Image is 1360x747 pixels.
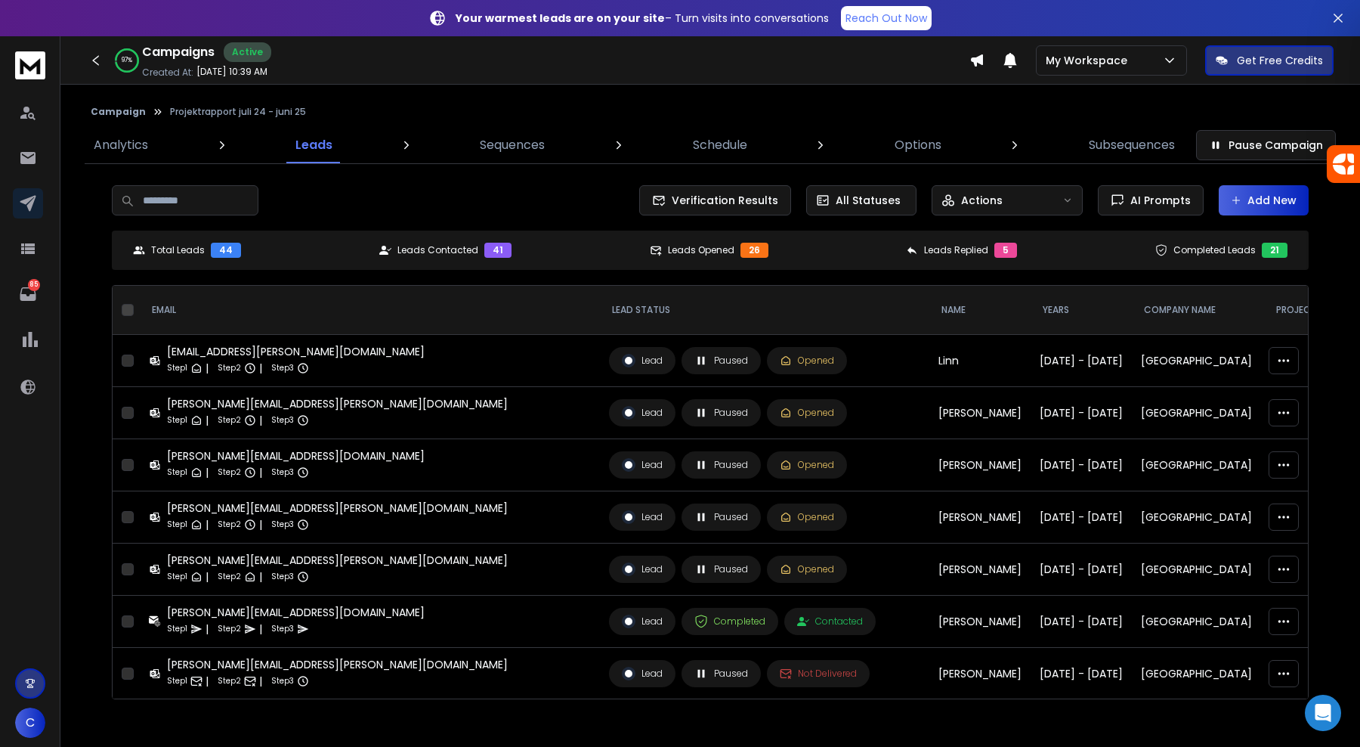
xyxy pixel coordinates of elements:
[259,413,262,428] p: |
[142,67,193,79] p: Created At:
[1196,130,1336,160] button: Pause Campaign
[929,648,1031,700] td: [PERSON_NAME]
[1089,136,1175,154] p: Subsequences
[780,563,834,575] div: Opened
[797,615,863,628] div: Contacted
[694,510,748,524] div: Paused
[271,465,294,480] p: Step 3
[471,127,554,163] a: Sequences
[694,667,748,680] div: Paused
[259,465,262,480] p: |
[206,517,209,532] p: |
[929,335,1031,387] td: Linn
[1031,335,1132,387] td: [DATE] - [DATE]
[668,244,734,256] p: Leads Opened
[94,136,148,154] p: Analytics
[1237,53,1323,68] p: Get Free Credits
[167,465,187,480] p: Step 1
[622,667,663,680] div: Lead
[929,544,1031,596] td: [PERSON_NAME]
[1046,53,1133,68] p: My Workspace
[480,136,545,154] p: Sequences
[218,361,241,376] p: Step 2
[484,243,512,258] div: 41
[211,243,241,258] div: 44
[1132,544,1264,596] td: [GEOGRAPHIC_DATA]
[929,286,1031,335] th: NAME
[622,615,663,628] div: Lead
[622,458,663,472] div: Lead
[929,439,1031,491] td: [PERSON_NAME]
[140,286,600,335] th: EMAIL
[224,42,271,62] div: Active
[15,708,45,738] button: C
[1219,185,1309,215] button: Add New
[286,127,342,163] a: Leads
[1031,596,1132,648] td: [DATE] - [DATE]
[1031,387,1132,439] td: [DATE] - [DATE]
[456,11,829,26] p: – Turn visits into conversations
[85,127,157,163] a: Analytics
[218,569,241,584] p: Step 2
[780,355,834,367] div: Opened
[895,136,941,154] p: Options
[886,127,950,163] a: Options
[259,517,262,532] p: |
[206,465,209,480] p: |
[1132,491,1264,544] td: [GEOGRAPHIC_DATA]
[167,517,187,532] p: Step 1
[929,596,1031,648] td: [PERSON_NAME]
[780,459,834,471] div: Opened
[622,406,663,420] div: Lead
[694,615,765,628] div: Completed
[271,674,294,689] p: Step 3
[693,136,747,154] p: Schedule
[167,413,187,428] p: Step 1
[684,127,756,163] a: Schedule
[694,458,748,472] div: Paused
[694,354,748,367] div: Paused
[836,193,901,208] p: All Statuses
[167,501,508,516] div: [PERSON_NAME][EMAIL_ADDRESS][PERSON_NAME][DOMAIN_NAME]
[994,243,1017,258] div: 5
[167,621,187,637] p: Step 1
[271,413,294,428] p: Step 3
[271,569,294,584] p: Step 3
[167,674,187,689] p: Step 1
[206,674,209,689] p: |
[622,563,663,576] div: Lead
[259,621,262,637] p: |
[1031,286,1132,335] th: Years
[740,243,768,258] div: 26
[167,569,187,584] p: Step 1
[1031,544,1132,596] td: [DATE] - [DATE]
[841,6,932,30] a: Reach Out Now
[167,605,425,620] div: [PERSON_NAME][EMAIL_ADDRESS][DOMAIN_NAME]
[1080,127,1184,163] a: Subsequences
[1205,45,1334,76] button: Get Free Credits
[218,621,241,637] p: Step 2
[167,396,508,411] div: [PERSON_NAME][EMAIL_ADDRESS][PERSON_NAME][DOMAIN_NAME]
[206,621,209,637] p: |
[780,511,834,523] div: Opened
[1031,491,1132,544] td: [DATE] - [DATE]
[271,517,294,532] p: Step 3
[924,244,988,256] p: Leads Replied
[218,413,241,428] p: Step 2
[167,553,508,568] div: [PERSON_NAME][EMAIL_ADDRESS][PERSON_NAME][DOMAIN_NAME]
[271,361,294,376] p: Step 3
[167,344,425,359] div: [EMAIL_ADDRESS][PERSON_NAME][DOMAIN_NAME]
[170,106,306,118] p: Projektrapport juli 24 - juni 25
[1124,193,1191,208] span: AI Prompts
[167,361,187,376] p: Step 1
[295,136,332,154] p: Leads
[259,569,262,584] p: |
[456,11,665,26] strong: Your warmest leads are on your site
[91,106,146,118] button: Campaign
[1031,439,1132,491] td: [DATE] - [DATE]
[694,406,748,420] div: Paused
[845,11,927,26] p: Reach Out Now
[639,185,791,215] button: Verification Results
